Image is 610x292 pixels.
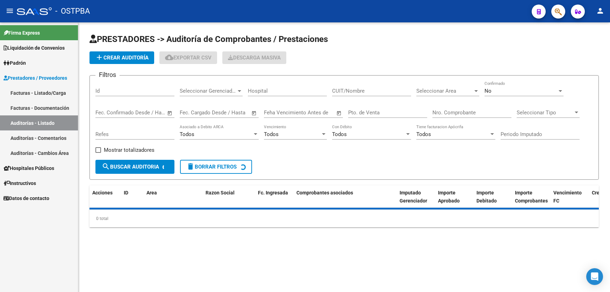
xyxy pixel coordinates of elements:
span: Seleccionar Gerenciador [180,88,236,94]
span: Borrar Filtros [186,164,237,170]
mat-icon: cloud_download [165,53,173,62]
span: Creado [592,190,608,195]
mat-icon: search [102,162,110,171]
button: Exportar CSV [159,51,217,64]
span: Todos [264,131,279,137]
span: Area [146,190,157,195]
span: Datos de contacto [3,194,49,202]
datatable-header-cell: Razon Social [203,185,255,216]
h3: Filtros [95,70,120,80]
span: Crear Auditoría [95,55,149,61]
span: Firma Express [3,29,40,37]
span: Acciones [92,190,113,195]
input: End date [209,109,243,116]
span: Todos [180,131,194,137]
div: Open Intercom Messenger [586,268,603,285]
span: Vencimiento FC [553,190,582,204]
span: Comprobantes asociados [296,190,353,195]
datatable-header-cell: Importe Debitado [474,185,512,216]
datatable-header-cell: Fc. Ingresada [255,185,294,216]
span: Importe Debitado [476,190,497,204]
span: Instructivos [3,179,36,187]
span: Importe Comprobantes [515,190,548,204]
button: Borrar Filtros [180,160,252,174]
button: Open calendar [335,109,343,117]
datatable-header-cell: Comprobantes asociados [294,185,397,216]
input: Start date [180,109,202,116]
mat-icon: person [596,7,604,15]
div: 0 total [89,210,599,227]
span: PRESTADORES -> Auditoría de Comprobantes / Prestaciones [89,34,328,44]
button: Open calendar [166,109,174,117]
span: Todos [332,131,347,137]
span: Prestadores / Proveedores [3,74,67,82]
datatable-header-cell: Imputado Gerenciador [397,185,435,216]
datatable-header-cell: Acciones [89,185,121,216]
span: Todos [416,131,431,137]
span: Seleccionar Tipo [517,109,573,116]
span: Imputado Gerenciador [400,190,427,204]
button: Crear Auditoría [89,51,154,64]
mat-icon: delete [186,162,195,171]
span: Buscar Auditoria [102,164,159,170]
datatable-header-cell: Importe Aprobado [435,185,474,216]
span: ID [124,190,128,195]
span: - OSTPBA [55,3,90,19]
datatable-header-cell: ID [121,185,144,216]
button: Buscar Auditoria [95,160,174,174]
span: Exportar CSV [165,55,211,61]
input: Start date [95,109,118,116]
span: No [485,88,491,94]
datatable-header-cell: Importe Comprobantes [512,185,551,216]
span: Fc. Ingresada [258,190,288,195]
button: Descarga Masiva [222,51,286,64]
datatable-header-cell: Vencimiento FC [551,185,589,216]
span: Padrón [3,59,26,67]
span: Mostrar totalizadores [104,146,155,154]
span: Liquidación de Convenios [3,44,65,52]
button: Open calendar [250,109,258,117]
span: Importe Aprobado [438,190,460,204]
span: Hospitales Públicos [3,164,54,172]
mat-icon: add [95,53,103,62]
mat-icon: menu [6,7,14,15]
span: Seleccionar Area [416,88,473,94]
datatable-header-cell: Area [144,185,193,216]
app-download-masive: Descarga masiva de comprobantes (adjuntos) [222,51,286,64]
span: Razon Social [206,190,235,195]
span: Descarga Masiva [228,55,281,61]
input: End date [124,109,158,116]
